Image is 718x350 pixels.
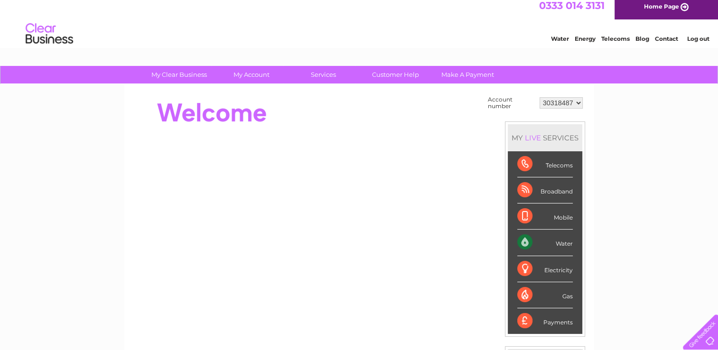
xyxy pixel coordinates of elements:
[575,40,596,47] a: Energy
[687,40,709,47] a: Log out
[517,256,573,282] div: Electricity
[284,66,363,83] a: Services
[517,203,573,230] div: Mobile
[523,133,543,142] div: LIVE
[429,66,507,83] a: Make A Payment
[485,94,537,112] td: Account number
[517,282,573,308] div: Gas
[517,177,573,203] div: Broadband
[551,40,569,47] a: Water
[517,151,573,177] div: Telecoms
[655,40,678,47] a: Contact
[517,230,573,256] div: Water
[25,25,74,54] img: logo.png
[135,5,584,46] div: Clear Business is a trading name of Verastar Limited (registered in [GEOGRAPHIC_DATA] No. 3667643...
[140,66,218,83] a: My Clear Business
[539,5,605,17] a: 0333 014 3131
[356,66,435,83] a: Customer Help
[517,308,573,334] div: Payments
[601,40,630,47] a: Telecoms
[212,66,290,83] a: My Account
[635,40,649,47] a: Blog
[508,124,582,151] div: MY SERVICES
